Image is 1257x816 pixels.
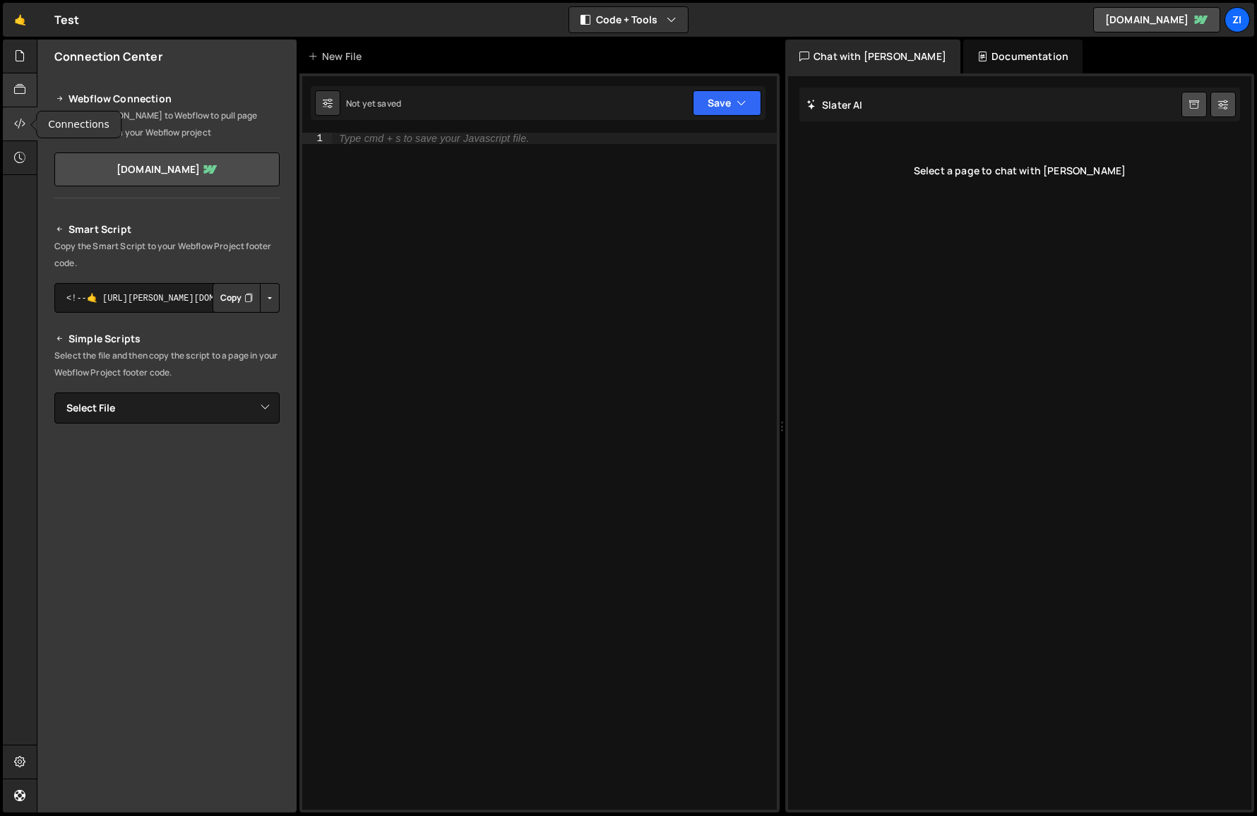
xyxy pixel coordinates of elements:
[54,283,280,313] textarea: <!--🤙 [URL][PERSON_NAME][DOMAIN_NAME]> <script>document.addEventListener("DOMContentLoaded", func...
[1093,7,1220,32] a: [DOMAIN_NAME]
[963,40,1083,73] div: Documentation
[54,583,281,710] iframe: YouTube video player
[339,133,529,144] div: Type cmd + s to save your Javascript file.
[213,283,261,313] button: Copy
[54,107,280,141] p: Connect [PERSON_NAME] to Webflow to pull page information from your Webflow project
[54,90,280,107] h2: Webflow Connection
[569,7,688,32] button: Code + Tools
[213,283,280,313] div: Button group with nested dropdown
[1225,7,1250,32] a: Zi
[54,152,280,186] a: [DOMAIN_NAME]
[37,112,121,138] div: Connections
[54,447,281,574] iframe: YouTube video player
[54,330,280,347] h2: Simple Scripts
[54,11,80,28] div: Test
[806,98,863,112] h2: Slater AI
[3,3,37,37] a: 🤙
[54,49,162,64] h2: Connection Center
[785,40,960,73] div: Chat with [PERSON_NAME]
[54,347,280,381] p: Select the file and then copy the script to a page in your Webflow Project footer code.
[302,133,332,144] div: 1
[54,238,280,272] p: Copy the Smart Script to your Webflow Project footer code.
[693,90,761,116] button: Save
[346,97,401,109] div: Not yet saved
[799,143,1240,199] div: Select a page to chat with [PERSON_NAME]
[54,221,280,238] h2: Smart Script
[308,49,367,64] div: New File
